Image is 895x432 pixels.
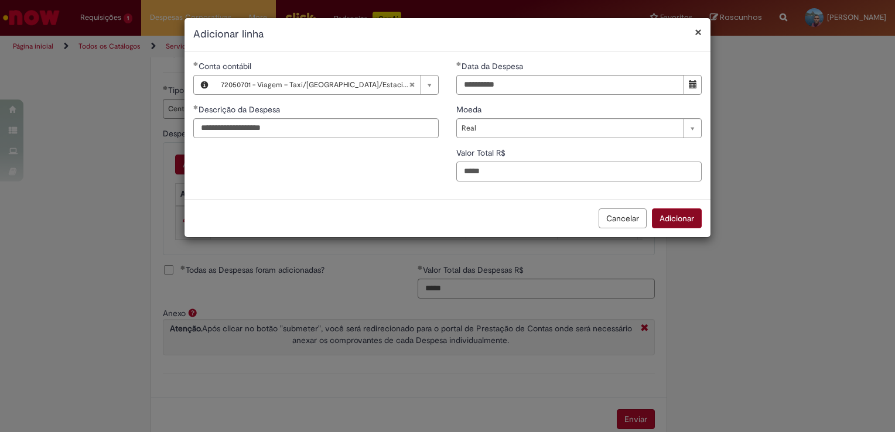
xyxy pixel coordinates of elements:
[462,119,678,138] span: Real
[456,148,508,158] span: Valor Total R$
[695,26,702,38] button: Fechar modal
[199,61,254,71] span: Necessários - Conta contábil
[193,105,199,109] span: Obrigatório Preenchido
[193,27,702,42] h2: Adicionar linha
[456,162,702,181] input: Valor Total R$
[462,61,525,71] span: Data da Despesa
[221,76,409,94] span: 72050701 - Viagem – Taxi/[GEOGRAPHIC_DATA]/Estacionamento/[GEOGRAPHIC_DATA]
[456,75,684,95] input: Data da Despesa 26 August 2025 Tuesday
[193,61,199,66] span: Obrigatório Preenchido
[194,76,215,94] button: Conta contábil, Visualizar este registro 72050701 - Viagem – Taxi/Pedágio/Estacionamento/Zona Azul
[456,104,484,115] span: Moeda
[599,208,647,228] button: Cancelar
[652,208,702,228] button: Adicionar
[684,75,702,95] button: Mostrar calendário para Data da Despesa
[193,118,439,138] input: Descrição da Despesa
[199,104,282,115] span: Descrição da Despesa
[215,76,438,94] a: 72050701 - Viagem – Taxi/[GEOGRAPHIC_DATA]/Estacionamento/[GEOGRAPHIC_DATA]Limpar campo Conta con...
[403,76,421,94] abbr: Limpar campo Conta contábil
[456,61,462,66] span: Obrigatório Preenchido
